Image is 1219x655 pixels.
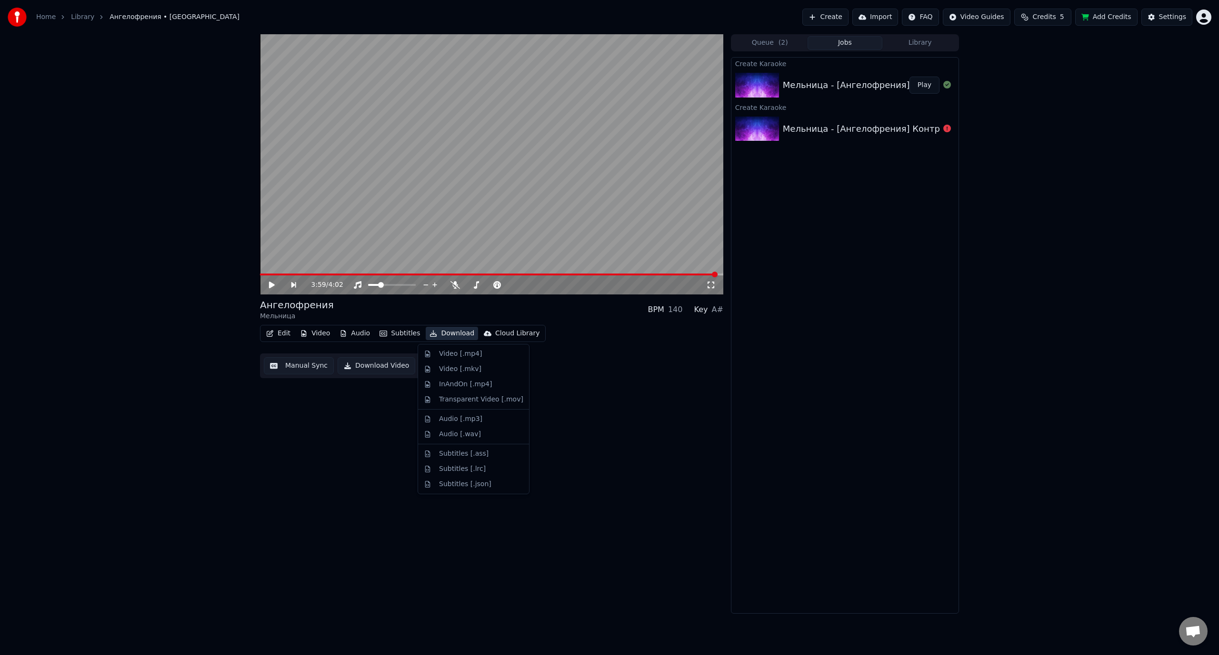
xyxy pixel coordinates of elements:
div: Video [.mp4] [439,349,482,359]
div: 140 [668,304,683,315]
button: Library [882,36,958,50]
span: 4:02 [328,280,343,290]
button: Settings [1141,9,1192,26]
div: Subtitles [.json] [439,479,491,489]
span: 3:59 [311,280,326,290]
button: Subtitles [376,327,424,340]
div: A# [711,304,723,315]
div: Audio [.wav] [439,430,481,439]
div: Key [694,304,708,315]
button: Edit [262,327,294,340]
div: Video [.mkv] [439,364,481,374]
div: InAndOn [.mp4] [439,380,492,389]
a: Home [36,12,56,22]
div: Cloud Library [495,329,540,338]
div: Audio [.mp3] [439,414,482,424]
button: Video [296,327,334,340]
div: Subtitles [.ass] [439,449,489,459]
div: BPM [648,304,664,315]
div: Мельница - [Ангелофрения] Контрабанда [783,78,972,92]
button: Audio [336,327,374,340]
button: Manual Sync [264,357,334,374]
span: 5 [1060,12,1064,22]
button: Jobs [808,36,883,50]
a: Library [71,12,94,22]
div: Мельница - [Ангелофрения] Контрабанда [783,122,972,136]
span: ( 2 ) [779,38,788,48]
div: Мельница [260,312,334,321]
div: / [311,280,334,290]
button: FAQ [902,9,939,26]
div: Transparent Video [.mov] [439,395,523,404]
nav: breadcrumb [36,12,240,22]
img: youka [8,8,27,27]
button: Credits5 [1014,9,1071,26]
div: Subtitles [.lrc] [439,464,486,474]
button: Download Video [338,357,415,374]
button: Play [909,77,939,94]
button: Import [852,9,898,26]
button: Queue [732,36,808,50]
div: Create Karaoke [731,58,959,69]
div: Create Karaoke [731,101,959,113]
button: Video Guides [943,9,1010,26]
span: Ангелофрения • [GEOGRAPHIC_DATA] [110,12,240,22]
div: Settings [1159,12,1186,22]
span: Credits [1032,12,1056,22]
button: Create [802,9,849,26]
div: Open chat [1179,617,1208,645]
button: Add Credits [1075,9,1138,26]
button: Download [426,327,478,340]
div: Ангелофрения [260,298,334,312]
